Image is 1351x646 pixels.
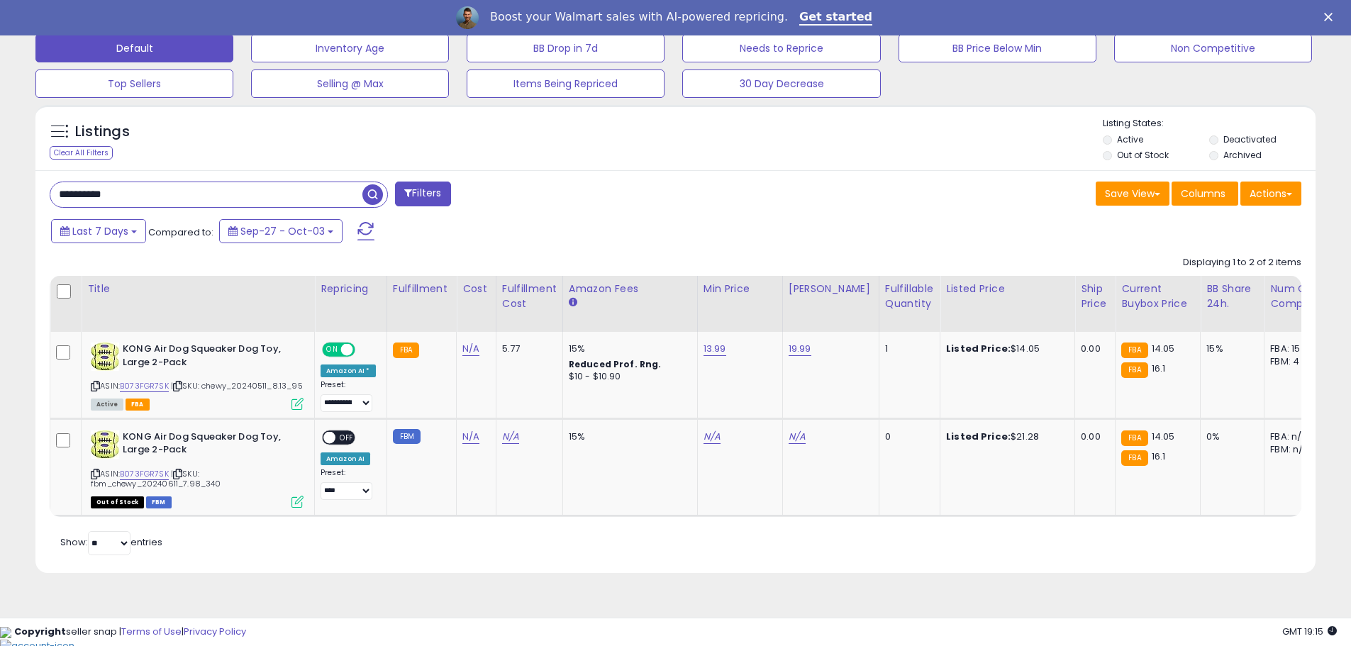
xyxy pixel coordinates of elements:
span: FBA [126,399,150,411]
button: Items Being Repriced [467,69,665,98]
a: 19.99 [789,342,811,356]
a: N/A [502,430,519,444]
div: Ship Price [1081,282,1109,311]
button: Top Sellers [35,69,233,98]
a: N/A [704,430,721,444]
a: N/A [789,430,806,444]
button: Last 7 Days [51,219,146,243]
div: 0.00 [1081,430,1104,443]
div: Clear All Filters [50,146,113,160]
img: 514PZcs2PyL._SL40_.jpg [91,430,119,459]
div: Fulfillment [393,282,450,296]
button: Filters [395,182,450,206]
div: Amazon Fees [569,282,691,296]
button: Needs to Reprice [682,34,880,62]
small: FBA [1121,362,1147,378]
a: B073FGR7SK [120,380,169,392]
div: $21.28 [946,430,1064,443]
div: [PERSON_NAME] [789,282,873,296]
span: OFF [335,431,358,443]
span: Last 7 Days [72,224,128,238]
div: 15% [1206,343,1253,355]
div: 0% [1206,430,1253,443]
button: Default [35,34,233,62]
b: KONG Air Dog Squeaker Dog Toy, Large 2-Pack [123,343,295,372]
span: Columns [1181,186,1225,201]
span: Show: entries [60,535,162,549]
div: Preset: [321,380,376,412]
button: Sep-27 - Oct-03 [219,219,343,243]
div: Min Price [704,282,777,296]
span: All listings that are currently out of stock and unavailable for purchase on Amazon [91,496,144,508]
span: OFF [353,344,376,356]
div: Boost your Walmart sales with AI-powered repricing. [490,10,788,24]
div: $14.05 [946,343,1064,355]
span: 14.05 [1152,430,1175,443]
div: Amazon AI * [321,364,376,377]
label: Deactivated [1223,133,1277,145]
small: FBA [1121,343,1147,358]
div: BB Share 24h. [1206,282,1258,311]
div: Fulfillable Quantity [885,282,934,311]
div: Listed Price [946,282,1069,296]
div: Repricing [321,282,381,296]
button: 30 Day Decrease [682,69,880,98]
label: Active [1117,133,1143,145]
div: Fulfillment Cost [502,282,557,311]
a: B073FGR7SK [120,468,169,480]
span: FBM [146,496,172,508]
div: ASIN: [91,343,304,408]
span: 16.1 [1152,362,1166,375]
div: Displaying 1 to 2 of 2 items [1183,256,1301,269]
button: BB Drop in 7d [467,34,665,62]
div: Title [87,282,308,296]
span: | SKU: fbm_chewy_20240611_7.98_340 [91,468,221,489]
small: FBA [1121,450,1147,466]
img: Profile image for Adrian [456,6,479,29]
div: FBM: 4 [1270,355,1317,368]
small: FBA [393,343,419,358]
a: 13.99 [704,342,726,356]
div: 15% [569,343,686,355]
div: Close [1324,13,1338,21]
a: N/A [462,430,479,444]
div: FBA: n/a [1270,430,1317,443]
b: KONG Air Dog Squeaker Dog Toy, Large 2-Pack [123,430,295,460]
small: Amazon Fees. [569,296,577,309]
button: Save View [1096,182,1169,206]
b: Listed Price: [946,342,1011,355]
div: $10 - $10.90 [569,371,686,383]
div: 15% [569,430,686,443]
label: Out of Stock [1117,149,1169,161]
b: Listed Price: [946,430,1011,443]
a: Get started [799,10,872,26]
div: 0.00 [1081,343,1104,355]
div: 5.77 [502,343,552,355]
div: 0 [885,430,929,443]
div: FBA: 15 [1270,343,1317,355]
span: 16.1 [1152,450,1166,463]
span: | SKU: chewy_20240511_8.13_95 [171,380,303,391]
span: Compared to: [148,225,213,239]
div: Amazon AI [321,452,370,465]
div: Cost [462,282,490,296]
h5: Listings [75,122,130,142]
div: Num of Comp. [1270,282,1322,311]
div: FBM: n/a [1270,443,1317,456]
span: 14.05 [1152,342,1175,355]
span: All listings currently available for purchase on Amazon [91,399,123,411]
small: FBM [393,429,421,444]
button: Actions [1240,182,1301,206]
img: 514PZcs2PyL._SL40_.jpg [91,343,119,371]
button: Columns [1172,182,1238,206]
span: Sep-27 - Oct-03 [240,224,325,238]
button: BB Price Below Min [899,34,1096,62]
p: Listing States: [1103,117,1316,130]
button: Selling @ Max [251,69,449,98]
small: FBA [1121,430,1147,446]
label: Archived [1223,149,1262,161]
span: ON [323,344,341,356]
div: Preset: [321,468,376,500]
div: ASIN: [91,430,304,506]
div: 1 [885,343,929,355]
